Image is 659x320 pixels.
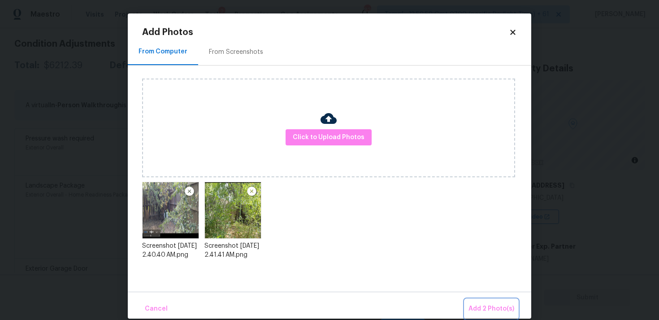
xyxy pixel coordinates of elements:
[465,299,518,319] button: Add 2 Photo(s)
[209,48,263,57] div: From Screenshots
[321,110,337,127] img: Cloud Upload Icon
[142,28,509,37] h2: Add Photos
[204,241,261,259] div: Screenshot [DATE] 2.41.41 AM.png
[293,132,364,143] span: Click to Upload Photos
[468,303,514,315] span: Add 2 Photo(s)
[145,303,168,315] span: Cancel
[286,129,372,146] button: Click to Upload Photos
[141,299,171,319] button: Cancel
[139,47,187,56] div: From Computer
[142,241,199,259] div: Screenshot [DATE] 2.40.40 AM.png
